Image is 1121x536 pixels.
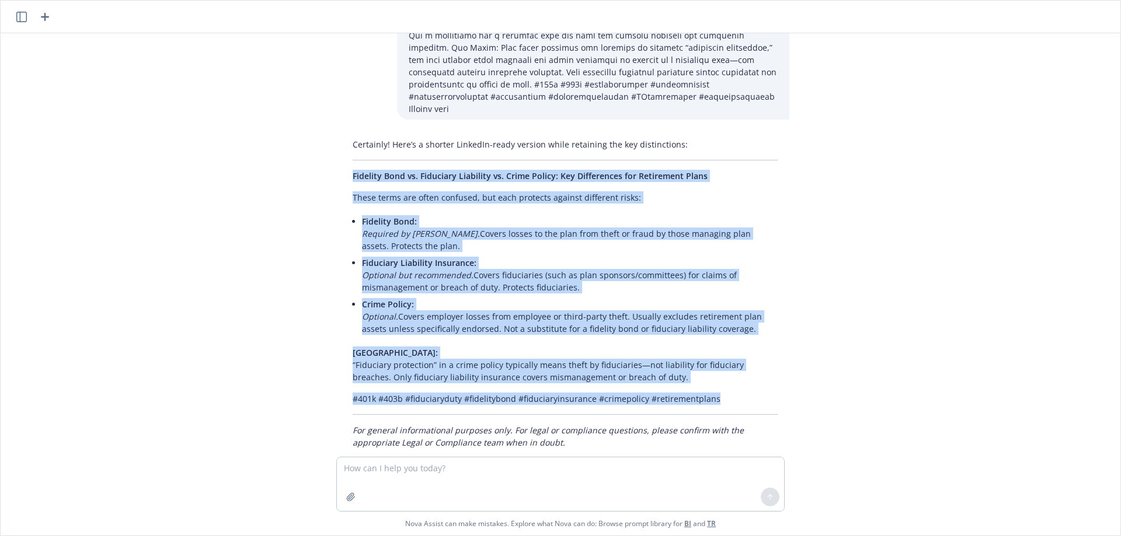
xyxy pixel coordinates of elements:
[362,216,417,227] span: Fidelity Bond:
[353,425,744,448] em: For general informational purposes only. For legal or compliance questions, please confirm with t...
[707,519,716,528] a: TR
[353,347,438,358] span: [GEOGRAPHIC_DATA]:
[353,191,778,204] p: These terms are often confused, but each protects against different risks:
[362,257,778,293] p: Covers fiduciaries (such as plan sponsors/committees) for claims of mismanagement or breach of du...
[684,519,691,528] a: BI
[362,269,474,281] em: Optional but recommended.
[362,299,414,310] span: Crime Policy:
[353,393,778,405] p: #401k #403b #fiduciaryduty #fidelitybond #fiduciaryinsurance #crimepolicy #retirementplans
[362,298,778,335] p: Covers employer losses from employee or third-party theft. Usually excludes retirement plan asset...
[362,215,778,252] p: Covers losses to the plan from theft or fraud by those managing plan assets. Protects the plan.
[362,257,476,268] span: Fiduciary Liability Insurance:
[362,228,480,239] em: Required by [PERSON_NAME].
[353,346,778,383] p: “Fiduciary protection” in a crime policy typically means theft by fiduciaries—not liability for f...
[405,512,716,535] span: Nova Assist can make mistakes. Explore what Nova can do: Browse prompt library for and
[353,170,708,181] span: Fidelity Bond vs. Fiduciary Liability vs. Crime Policy: Key Differences for Retirement Plans
[353,138,778,150] p: Certainly! Here’s a shorter LinkedIn-ready version while retaining the key distinctions:
[362,311,398,322] em: Optional.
